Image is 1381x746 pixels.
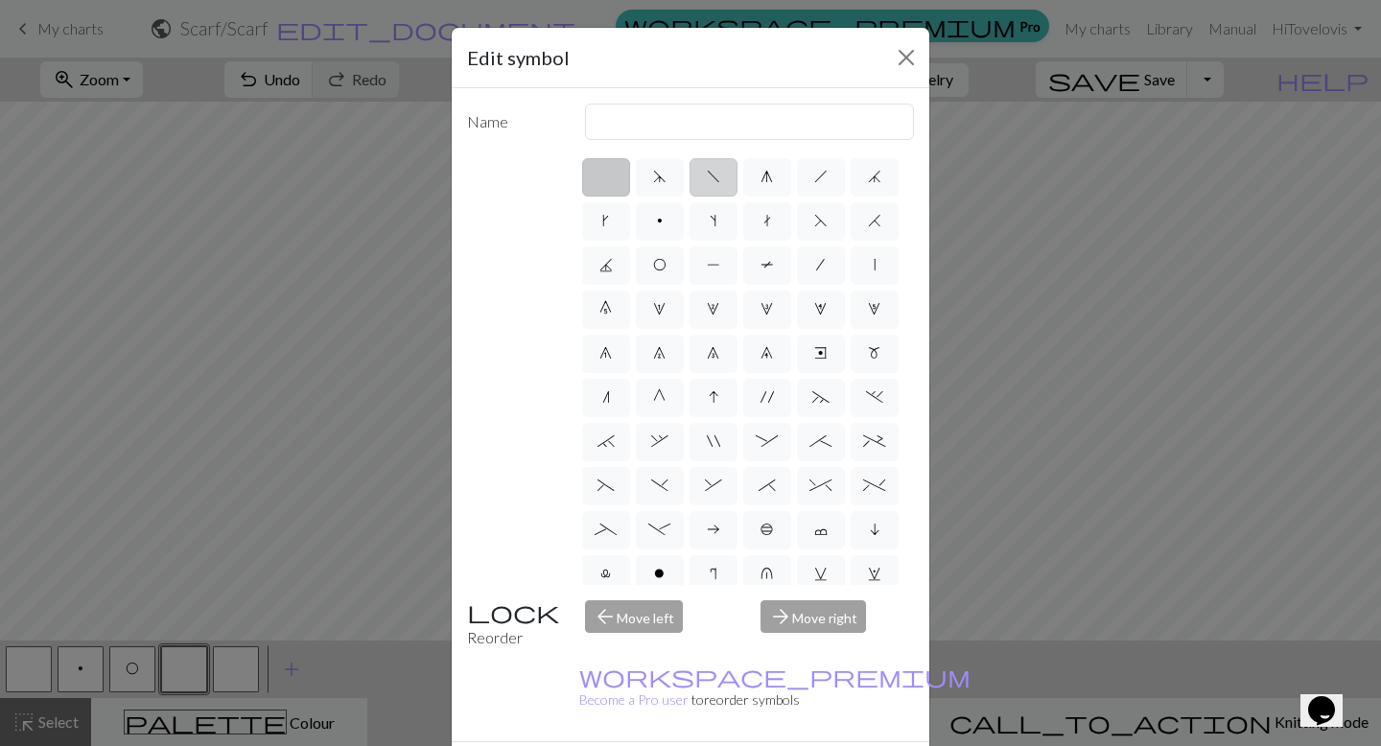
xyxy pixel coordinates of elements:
span: ~ [812,389,830,405]
span: i [870,522,879,537]
span: P [707,257,720,272]
span: k [602,213,609,228]
span: 2 [707,301,719,316]
span: l [600,566,611,581]
span: g [761,169,773,184]
span: workspace_premium [579,663,971,689]
span: / [816,257,825,272]
span: d [653,169,667,184]
span: f [707,169,720,184]
span: O [653,257,667,272]
span: h [814,169,828,184]
span: + [863,433,885,449]
span: ; [809,433,831,449]
span: j [868,169,881,184]
span: ' [761,389,774,405]
div: Reorder [456,600,573,649]
span: 7 [653,345,666,361]
h5: Edit symbol [467,43,570,72]
span: t [763,213,771,228]
span: ^ [809,478,831,493]
iframe: chat widget [1300,669,1362,727]
span: 0 [599,301,612,316]
span: & [705,478,722,493]
span: m [868,345,880,361]
span: , [651,433,668,449]
span: " [707,433,720,449]
span: 8 [707,345,719,361]
span: o [654,566,665,581]
span: 5 [868,301,880,316]
span: ( [597,478,615,493]
span: F [814,213,828,228]
span: J [599,257,613,272]
label: Name [456,104,573,140]
span: w [868,566,881,581]
span: v [814,566,828,581]
span: ) [651,478,668,493]
span: c [814,522,828,537]
span: u [761,566,773,581]
span: I [709,389,718,405]
span: a [707,522,720,537]
span: n [602,389,610,405]
span: 6 [599,345,612,361]
span: % [863,478,885,493]
span: G [653,389,666,405]
span: : [756,433,778,449]
span: 1 [653,301,666,316]
span: T [761,257,774,272]
span: p [657,213,663,228]
span: b [761,522,774,537]
span: - [648,522,670,537]
span: s [710,213,716,228]
span: ` [597,433,615,449]
span: _ [595,522,617,537]
span: 3 [761,301,773,316]
button: Close [891,42,922,73]
small: to reorder symbols [579,668,971,708]
span: H [868,213,881,228]
span: 9 [761,345,773,361]
span: 4 [814,301,827,316]
span: . [866,389,883,405]
span: | [874,257,876,272]
span: e [814,345,827,361]
a: Become a Pro user [579,668,971,708]
span: r [710,566,716,581]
